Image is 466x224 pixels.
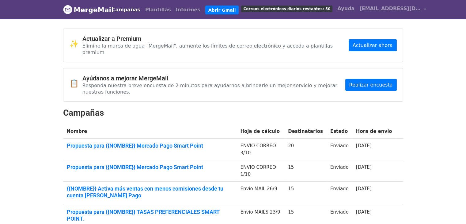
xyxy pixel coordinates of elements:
font: ENVIO CORREO 1/10 [240,164,276,177]
font: Ayúdanos a mejorar MergeMail [82,75,168,82]
font: 20 [288,143,294,149]
a: Propuesta para {{NOMBRE}} Mercado Pago Smart Point [67,164,233,171]
a: Ayuda [335,2,357,15]
a: [DATE] [356,186,372,191]
font: Envio MAILS 23/9 [240,209,280,215]
font: Campañas [63,108,104,118]
font: Plantillas [145,7,171,13]
a: [EMAIL_ADDRESS][DOMAIN_NAME] [357,2,429,17]
font: Destinatarios [288,129,323,134]
font: 15 [288,164,294,170]
font: Campañas [112,7,140,13]
font: Elimine la marca de agua "MergeMail", aumente los límites de correo electrónico y acceda a planti... [82,43,333,55]
font: Informes [176,7,200,13]
font: Actualizar ahora [353,42,393,48]
font: Propuesta para {{NOMBRE}} Mercado Pago Smart Point [67,164,203,170]
a: Propuesta para {{NOMBRE}} Mercado Pago Smart Point [67,142,233,149]
a: [DATE] [356,164,372,170]
a: {{NOMBRE}} Activa más ventas con menos comisiones desde tu cuenta [PERSON_NAME] Pago [67,185,233,199]
font: Realizar encuesta [349,82,393,88]
font: 15 [288,186,294,191]
font: Enviado [330,143,349,149]
font: Enviado [330,164,349,170]
font: ENVIO CORREO 3/10 [240,143,276,156]
img: Logotipo de MergeMail [63,5,72,14]
a: [DATE] [356,143,372,149]
a: MergeMail [63,3,104,16]
font: 📋 [70,79,79,88]
font: Responda nuestra breve encuesta de 2 minutos para ayudarnos a brindarle un mejor servicio y mejor... [82,83,337,95]
a: Correos electrónicos diarios restantes: 50 [239,2,335,15]
font: ✨ [70,40,79,48]
font: Hora de envío [356,129,392,134]
font: 15 [288,209,294,215]
a: Actualizar ahora [349,39,397,51]
a: Realizar encuesta [345,79,397,91]
a: Campañas [109,4,143,16]
font: Propuesta para {{NOMBRE}} TASAS PREFERENCIALES SMART POINT. [67,209,220,222]
a: Propuesta para {{NOMBRE}} TASAS PREFERENCIALES SMART POINT. [67,209,233,222]
font: MergeMail [74,6,114,14]
font: Correos electrónicos diarios restantes: 50 [243,7,330,11]
font: Abrir Gmail [208,7,236,12]
a: [DATE] [356,209,372,215]
a: Abrir Gmail [205,6,239,15]
font: {{NOMBRE}} Activa más ventas con menos comisiones desde tu cuenta [PERSON_NAME] Pago [67,185,223,199]
font: Enviado [330,209,349,215]
a: Plantillas [143,4,173,16]
font: [EMAIL_ADDRESS][DOMAIN_NAME] [359,6,455,11]
font: Envio MAIL 26/9 [240,186,277,191]
font: Enviado [330,186,349,191]
font: Nombre [67,129,87,134]
iframe: Widget de chat [435,195,466,224]
font: Hoja de cálculo [240,129,280,134]
font: Ayuda [337,6,354,11]
font: Propuesta para {{NOMBRE}} Mercado Pago Smart Point [67,142,203,149]
font: Actualizar a Premium [82,35,141,42]
a: Informes [173,4,203,16]
font: Estado [330,129,348,134]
